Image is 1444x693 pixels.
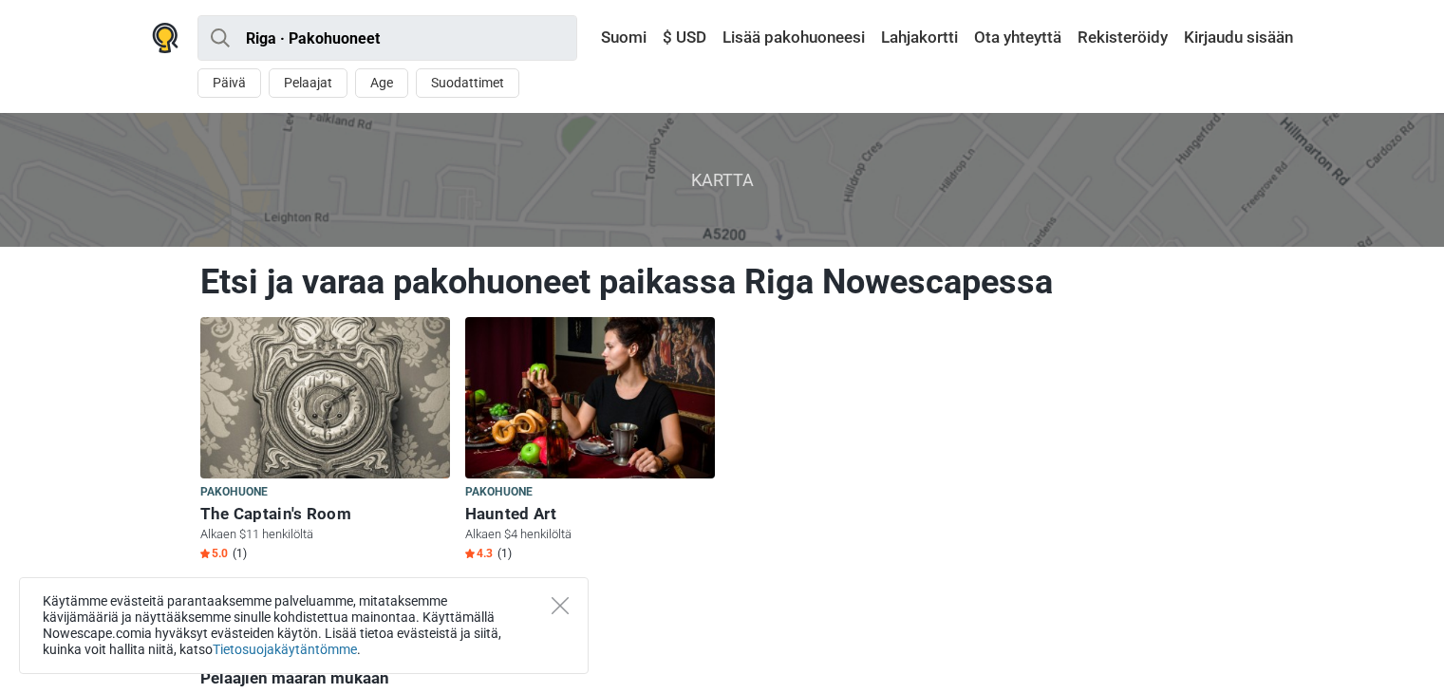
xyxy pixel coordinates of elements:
[465,504,715,524] h6: Haunted Art
[19,577,589,674] div: Käytämme evästeitä parantaaksemme palveluamme, mitataksemme kävijämääriä ja näyttääksemme sinulle...
[200,549,210,558] img: Star
[200,261,1245,303] h1: Etsi ja varaa pakohuoneet paikassa Riga Nowescapessa
[200,616,1245,646] h3: Selaa pakohuoneet
[465,526,715,543] p: Alkaen $4 henkilöltä
[583,21,651,55] a: Suomi
[200,482,269,503] span: Pakohuone
[718,21,870,55] a: Lisää pakohuoneesi
[969,21,1066,55] a: Ota yhteyttä
[233,546,247,561] span: (1)
[465,317,715,478] img: Haunted Art
[152,23,178,53] img: Nowescape logo
[1073,21,1172,55] a: Rekisteröidy
[213,642,357,657] a: Tietosuojakäytäntömme
[200,668,1245,687] h5: Pelaajien määrän mukaan
[552,597,569,614] button: Close
[200,546,228,561] span: 5.0
[465,546,493,561] span: 4.3
[876,21,963,55] a: Lahjakortti
[355,68,408,98] button: Age
[200,317,450,478] img: The Captain's Room
[269,68,347,98] button: Pelaajat
[197,68,261,98] button: Päivä
[200,317,450,565] a: The Captain's Room Pakohuone The Captain's Room Alkaen $11 henkilöltä Star5.0 (1)
[1179,21,1293,55] a: Kirjaudu sisään
[588,31,601,45] img: Suomi
[416,68,519,98] button: Suodattimet
[497,546,512,561] span: (1)
[200,504,450,524] h6: The Captain's Room
[465,549,475,558] img: Star
[465,317,715,565] a: Haunted Art Pakohuone Haunted Art Alkaen $4 henkilöltä Star4.3 (1)
[200,526,450,543] p: Alkaen $11 henkilöltä
[465,482,534,503] span: Pakohuone
[197,15,577,61] input: kokeile “London”
[658,21,711,55] a: $ USD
